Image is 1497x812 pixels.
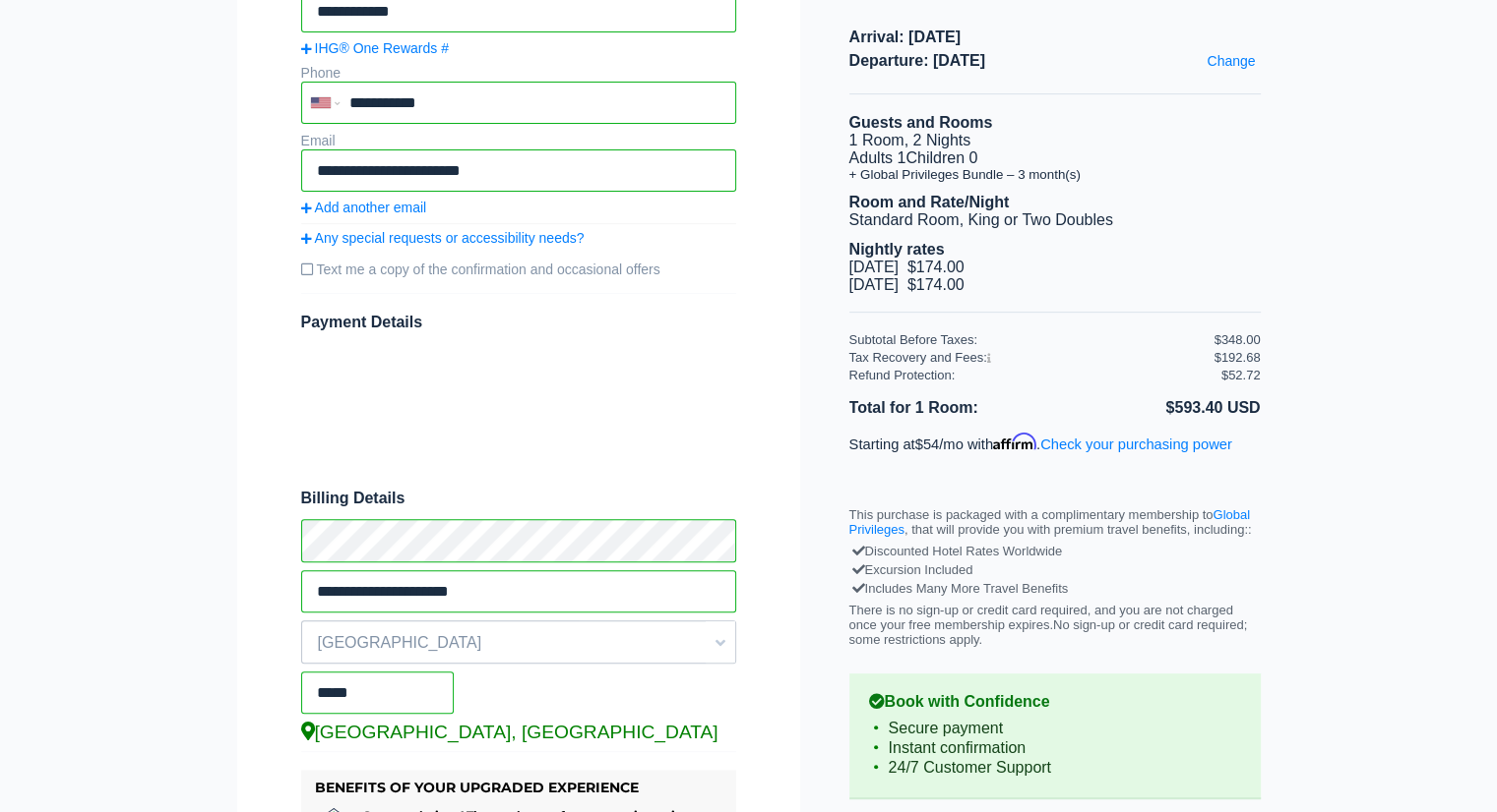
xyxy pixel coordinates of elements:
li: Adults 1 [849,149,1261,167]
div: Discounted Hotel Rates Worldwide [854,542,1256,560]
span: Affirm [993,433,1036,450]
a: Global Privileges [849,507,1251,537]
a: Check your purchasing power - Learn more about Affirm Financing (opens in modal) [1040,436,1232,452]
span: $54 [915,436,940,452]
li: 1 Room, 2 Nights [849,132,1261,149]
div: [GEOGRAPHIC_DATA], [GEOGRAPHIC_DATA] [301,722,736,743]
li: $593.40 USD [1055,395,1261,421]
label: Phone [301,65,341,81]
div: United States: +1 [303,84,344,122]
a: Add another email [301,200,736,215]
span: Children 0 [905,149,977,166]
div: Subtotal Before Taxes: [849,332,1215,347]
a: IHG® One Rewards # [301,40,736,56]
span: Arrival: [DATE] [849,29,1261,46]
span: Billing Details [301,490,736,507]
b: Room and Rate/Night [849,194,1010,210]
li: Secure payment [869,719,1241,738]
p: This purchase is packaged with a complimentary membership to , that will provide you with premium... [849,507,1261,537]
p: Starting at /mo with . [849,433,1261,452]
li: Standard Room, King or Two Doubles [849,211,1261,229]
span: [DATE] $174.00 [849,276,965,293]
span: [GEOGRAPHIC_DATA] [302,626,735,660]
div: Refund Protection: [849,368,1221,382]
label: Email [301,133,336,148]
li: Instant confirmation [869,738,1241,758]
div: $52.72 [1221,368,1261,382]
b: Guests and Rooms [849,114,993,131]
span: [DATE] $174.00 [849,259,965,275]
a: Change [1202,48,1260,74]
label: Text me a copy of the confirmation and occasional offers [301,254,736,285]
span: No sign-up or credit card required; some restrictions apply. [849,617,1248,647]
div: $192.68 [1215,350,1261,365]
a: Any special requests or accessibility needs? [301,230,736,246]
span: Departure: [DATE] [849,52,1261,70]
div: Includes Many More Travel Benefits [854,579,1256,598]
p: There is no sign-up or credit card required, and you are not charged once your free membership ex... [849,603,1261,647]
iframe: Secure payment input frame [297,339,740,468]
span: Payment Details [301,314,423,330]
div: Tax Recovery and Fees: [849,350,1215,365]
div: $348.00 [1215,332,1261,347]
li: + Global Privileges Bundle – 3 month(s) [849,167,1261,182]
div: Excursion Included [854,560,1256,579]
li: 24/7 Customer Support [869,758,1241,778]
b: Book with Confidence [869,693,1241,711]
li: Total for 1 Room: [849,395,1055,421]
b: Nightly rates [849,241,945,258]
